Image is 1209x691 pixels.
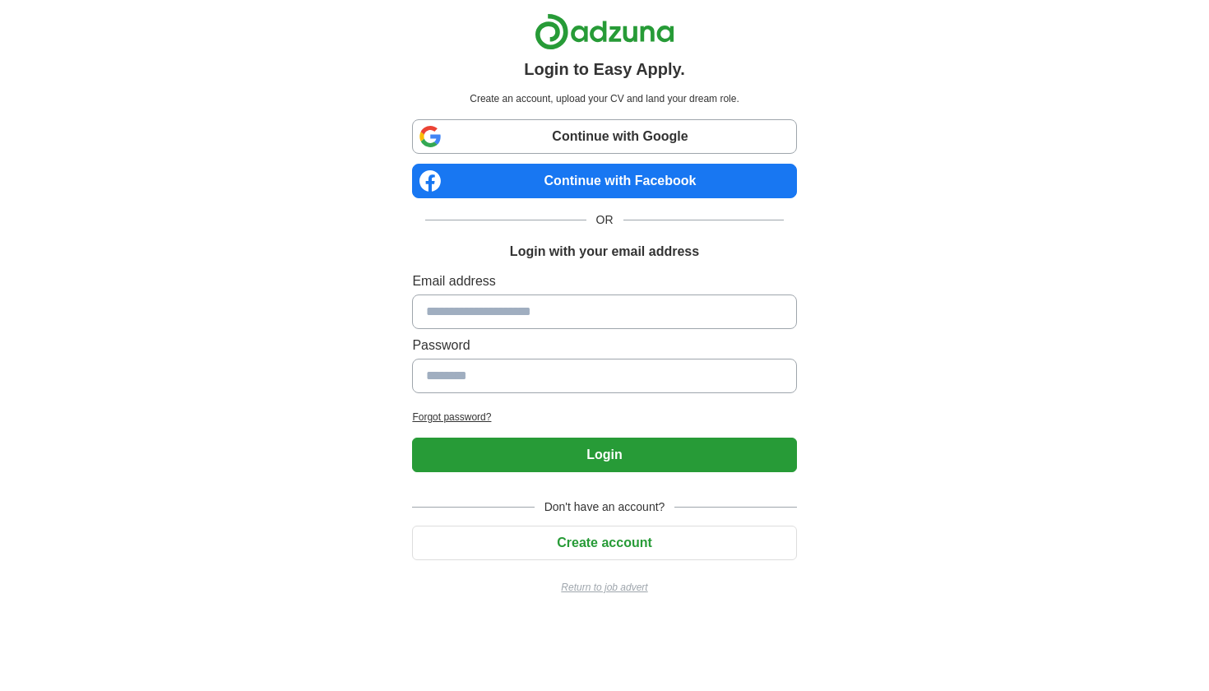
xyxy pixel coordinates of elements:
p: Create an account, upload your CV and land your dream role. [415,91,793,106]
h1: Login with your email address [510,242,699,262]
label: Password [412,336,796,355]
button: Login [412,438,796,472]
a: Continue with Google [412,119,796,154]
span: Don't have an account? [535,499,675,516]
a: Forgot password? [412,410,796,424]
a: Continue with Facebook [412,164,796,198]
h1: Login to Easy Apply. [524,57,685,81]
button: Create account [412,526,796,560]
label: Email address [412,271,796,291]
img: Adzuna logo [535,13,674,50]
span: OR [586,211,623,229]
a: Create account [412,536,796,550]
a: Return to job advert [412,580,796,595]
